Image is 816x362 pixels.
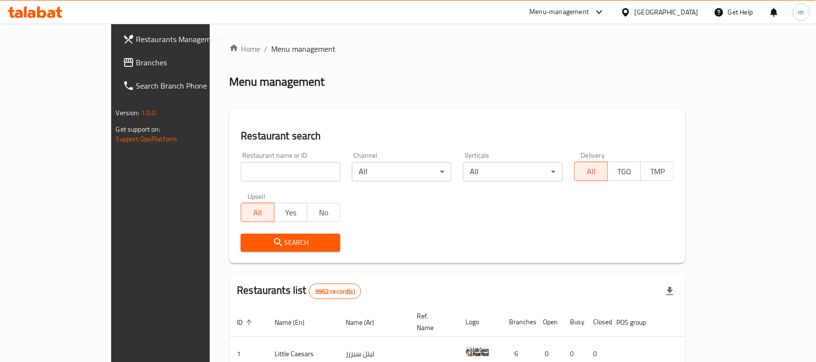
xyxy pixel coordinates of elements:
[241,129,674,143] h2: Restaurant search
[248,237,333,249] span: Search
[115,28,248,51] a: Restaurants Management
[136,57,240,68] span: Branches
[346,317,387,328] span: Name (Ar)
[275,317,317,328] span: Name (En)
[309,287,361,296] span: 9962 record(s)
[116,123,160,136] span: Get support on:
[458,307,501,337] th: Logo
[248,193,265,200] label: Upsell
[116,133,177,145] a: Support.OpsPlatform
[311,206,336,220] span: No
[309,284,361,299] div: Total records count
[241,203,274,222] button: All
[608,162,641,181] button: TGO
[635,7,699,17] div: [GEOGRAPHIC_DATA]
[115,74,248,97] a: Search Branch Phone
[417,310,446,333] span: Ref. Name
[278,206,304,220] span: Yes
[535,307,562,337] th: Open
[463,162,563,181] div: All
[581,152,605,159] label: Delivery
[241,162,340,181] input: Search for restaurant name or ID..
[530,6,589,18] div: Menu-management
[116,106,140,119] span: Version:
[579,165,604,179] span: All
[645,165,670,179] span: TMP
[237,317,255,328] span: ID
[229,74,324,90] h2: Menu management
[136,80,240,91] span: Search Branch Phone
[612,165,637,179] span: TGO
[501,307,535,337] th: Branches
[241,234,340,252] button: Search
[307,203,340,222] button: No
[641,162,674,181] button: TMP
[274,203,307,222] button: Yes
[352,162,452,181] div: All
[616,317,658,328] span: POS group
[271,43,335,55] span: Menu management
[658,280,682,303] div: Export file
[264,43,267,55] li: /
[136,33,240,45] span: Restaurants Management
[574,162,608,181] button: All
[229,43,685,55] nav: breadcrumb
[237,283,361,299] h2: Restaurants list
[245,206,270,220] span: All
[115,51,248,74] a: Branches
[585,307,609,337] th: Closed
[799,7,804,17] span: m
[141,106,156,119] span: 1.0.0
[562,307,585,337] th: Busy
